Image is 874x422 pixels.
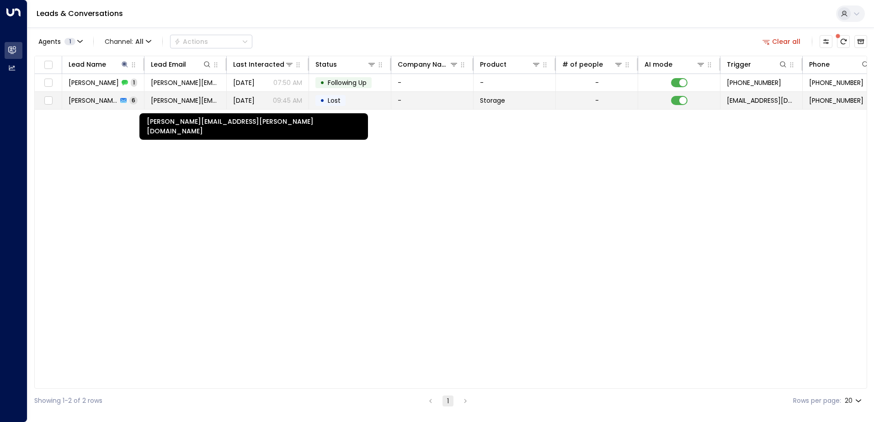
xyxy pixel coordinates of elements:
[595,78,599,87] div: -
[139,113,368,140] div: [PERSON_NAME][EMAIL_ADDRESS][PERSON_NAME][DOMAIN_NAME]
[398,59,449,70] div: Company Name
[727,96,796,105] span: leads@space-station.co.uk
[759,35,805,48] button: Clear all
[425,395,471,406] nav: pagination navigation
[34,35,86,48] button: Agents1
[170,35,252,48] button: Actions
[320,75,325,90] div: •
[151,96,220,105] span: stewart.curtis@me.com
[645,59,705,70] div: AI mode
[151,59,212,70] div: Lead Email
[480,96,505,105] span: Storage
[69,59,129,70] div: Lead Name
[37,8,123,19] a: Leads & Conversations
[562,59,603,70] div: # of people
[727,59,788,70] div: Trigger
[69,59,106,70] div: Lead Name
[273,96,302,105] p: 09:45 AM
[845,394,863,407] div: 20
[64,38,75,45] span: 1
[328,96,341,105] span: Lost
[151,59,186,70] div: Lead Email
[135,38,144,45] span: All
[809,78,863,87] span: +447938821573
[398,59,458,70] div: Company Name
[233,78,255,87] span: Sep 25, 2025
[273,78,302,87] p: 07:50 AM
[174,37,208,46] div: Actions
[69,78,119,87] span: Stewart Curtis
[820,35,832,48] button: Customize
[809,59,870,70] div: Phone
[170,35,252,48] div: Button group with a nested menu
[131,79,137,86] span: 1
[837,35,850,48] span: There are new threads available. Refresh the grid to view the latest updates.
[595,96,599,105] div: -
[43,59,54,71] span: Toggle select all
[43,95,54,106] span: Toggle select row
[727,78,781,87] span: +447938821573
[562,59,623,70] div: # of people
[34,396,102,406] div: Showing 1-2 of 2 rows
[474,74,556,91] td: -
[69,96,117,105] span: Stewart Curtis
[809,96,863,105] span: +447938821573
[129,96,138,104] span: 6
[328,78,367,87] span: Following Up
[43,77,54,89] span: Toggle select row
[315,59,337,70] div: Status
[480,59,541,70] div: Product
[480,59,506,70] div: Product
[101,35,155,48] span: Channel:
[854,35,867,48] button: Archived Leads
[727,59,751,70] div: Trigger
[315,59,376,70] div: Status
[151,78,220,87] span: stewart.curtis@me.com
[320,93,325,108] div: •
[391,74,474,91] td: -
[38,38,61,45] span: Agents
[809,59,830,70] div: Phone
[233,59,284,70] div: Last Interacted
[101,35,155,48] button: Channel:All
[645,59,672,70] div: AI mode
[391,92,474,109] td: -
[442,396,453,406] button: page 1
[793,396,841,406] label: Rows per page:
[233,59,294,70] div: Last Interacted
[233,96,255,105] span: Oct 01, 2025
